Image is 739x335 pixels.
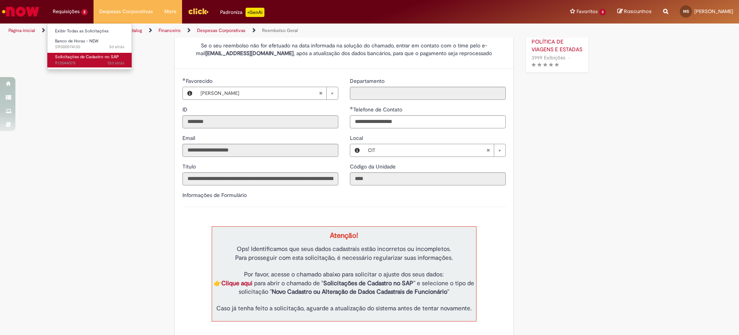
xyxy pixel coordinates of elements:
[244,271,444,278] span: Por favor, acesse o chamado abaixo para solicitar o ajuste dos seus dados:
[188,5,209,17] img: click_logo_yellow_360x200.png
[182,144,338,157] input: Email
[350,77,386,84] span: Somente leitura - Departamento
[683,9,689,14] span: MS
[206,50,294,57] strong: [EMAIL_ADDRESS][DOMAIN_NAME]
[109,44,124,50] span: 3d atrás
[55,44,124,50] span: SR000574130
[220,8,264,17] div: Padroniza
[532,54,565,61] span: 3999 Exibições
[364,144,505,157] a: CITLimpar campo Local
[182,192,247,199] label: Informações de Formulário
[323,279,413,287] strong: Solicitações de Cadastro no SAP
[235,254,453,262] span: Para prosseguir com esta solicitação, é necessário regularizar suas informações.
[47,23,132,70] ul: Requisições
[694,8,733,15] span: [PERSON_NAME]
[330,231,358,240] strong: Atenção!
[350,172,506,185] input: Código da Unidade
[350,106,353,109] span: Obrigatório Preenchido
[182,163,197,170] span: Somente leitura - Título
[182,106,189,113] span: Somente leitura - ID
[532,30,583,53] a: DIRETRIZES OBZ | POLÍTICA DE VIAGENS E ESTADAS
[182,163,197,170] label: Somente leitura - Título
[350,87,506,100] input: Departamento
[368,144,486,157] span: CIT
[350,77,386,85] label: Somente leitura - Departamento
[53,8,80,15] span: Requisições
[107,60,124,66] span: 12d atrás
[221,279,252,287] a: Clique aqui
[182,115,338,128] input: ID
[55,38,99,44] span: Banco de Horas - NEW
[164,8,176,15] span: More
[599,9,606,15] span: 3
[567,52,572,63] span: •
[353,106,404,113] span: Telefone de Contato
[1,4,40,19] img: ServiceNow
[182,42,506,57] p: Se o seu reembolso não for efetuado na data informada na solução do chamado, entrar em contato co...
[246,8,264,17] p: +GenAi
[182,106,189,113] label: Somente leitura - ID
[55,54,119,60] span: Solicitações de Cadastro no SAP
[47,37,132,51] a: Aberto SR000574130 : Banco de Horas - NEW
[350,163,397,170] span: Somente leitura - Código da Unidade
[55,60,124,66] span: R13544078
[186,77,214,84] span: Necessários - Favorecido
[272,288,447,296] strong: Novo Cadastro ou Alteração de Dados Cadastrais de Funcionário
[350,163,397,170] label: Somente leitura - Código da Unidade
[47,27,132,35] a: Exibir Todas as Solicitações
[214,279,474,296] span: 👉 para abrir o chamado de " " e selecione o tipo de solicitação " "
[159,27,181,34] a: Financeiro
[201,87,319,99] span: [PERSON_NAME]
[107,60,124,66] time: 17/09/2025 14:46:32
[237,245,451,253] span: Ops! Identificamos que seus dados cadastrais estão incorretos ou incompletos.
[182,78,186,81] span: Obrigatório Preenchido
[216,305,472,312] span: Caso já tenha feito a solicitação, aguarde a atualização do sistema antes de tentar novamente.
[350,144,364,157] button: Local, Visualizar este registro CIT
[99,8,153,15] span: Despesas Corporativas
[183,87,197,99] button: Favorecido, Visualizar este registro Maria Eduarda Soares Da Silva
[482,144,494,157] abbr: Limpar campo Local
[182,134,197,142] label: Somente leitura - Email
[624,8,652,15] span: Rascunhos
[197,27,246,34] a: Despesas Corporativas
[182,135,197,141] span: Somente leitura - Email
[577,8,598,15] span: Favoritos
[47,53,132,67] a: Aberto R13544078 : Solicitações de Cadastro no SAP
[109,44,124,50] time: 26/09/2025 14:07:33
[182,172,338,185] input: Título
[81,9,88,15] span: 2
[350,135,364,141] span: Local
[262,27,298,34] a: Reembolso Geral
[197,87,338,99] a: [PERSON_NAME]Limpar campo Favorecido
[315,87,326,99] abbr: Limpar campo Favorecido
[350,115,506,128] input: Telefone de Contato
[6,24,487,38] ul: Trilhas de página
[617,8,652,15] a: Rascunhos
[8,27,35,34] a: Página inicial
